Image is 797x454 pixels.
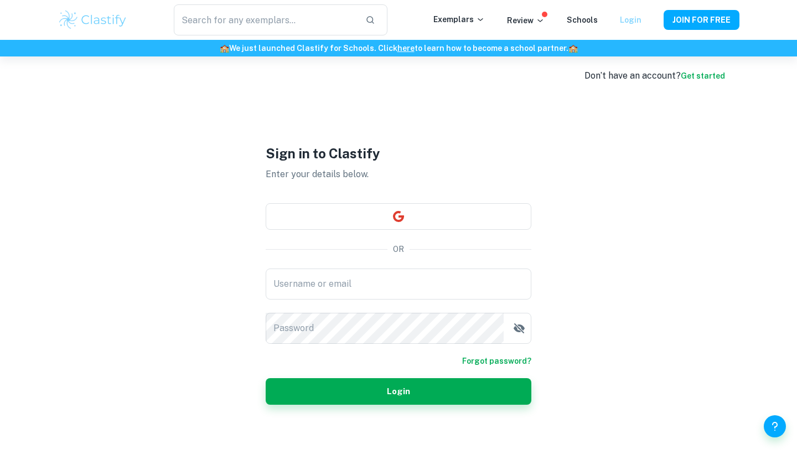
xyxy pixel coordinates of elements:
a: Forgot password? [462,355,531,367]
button: Login [266,378,531,405]
a: here [397,44,415,53]
button: JOIN FOR FREE [664,10,739,30]
button: Help and Feedback [764,415,786,437]
a: Schools [567,16,598,24]
p: Exemplars [433,13,485,25]
span: 🏫 [220,44,229,53]
h6: We just launched Clastify for Schools. Click to learn how to become a school partner. [2,42,795,54]
p: Enter your details below. [266,168,531,181]
h1: Sign in to Clastify [266,143,531,163]
a: Get started [681,71,725,80]
span: 🏫 [568,44,578,53]
p: OR [393,243,404,255]
img: Clastify logo [58,9,128,31]
div: Don’t have an account? [584,69,725,82]
a: Login [620,16,641,24]
p: Review [507,14,545,27]
input: Search for any exemplars... [174,4,356,35]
